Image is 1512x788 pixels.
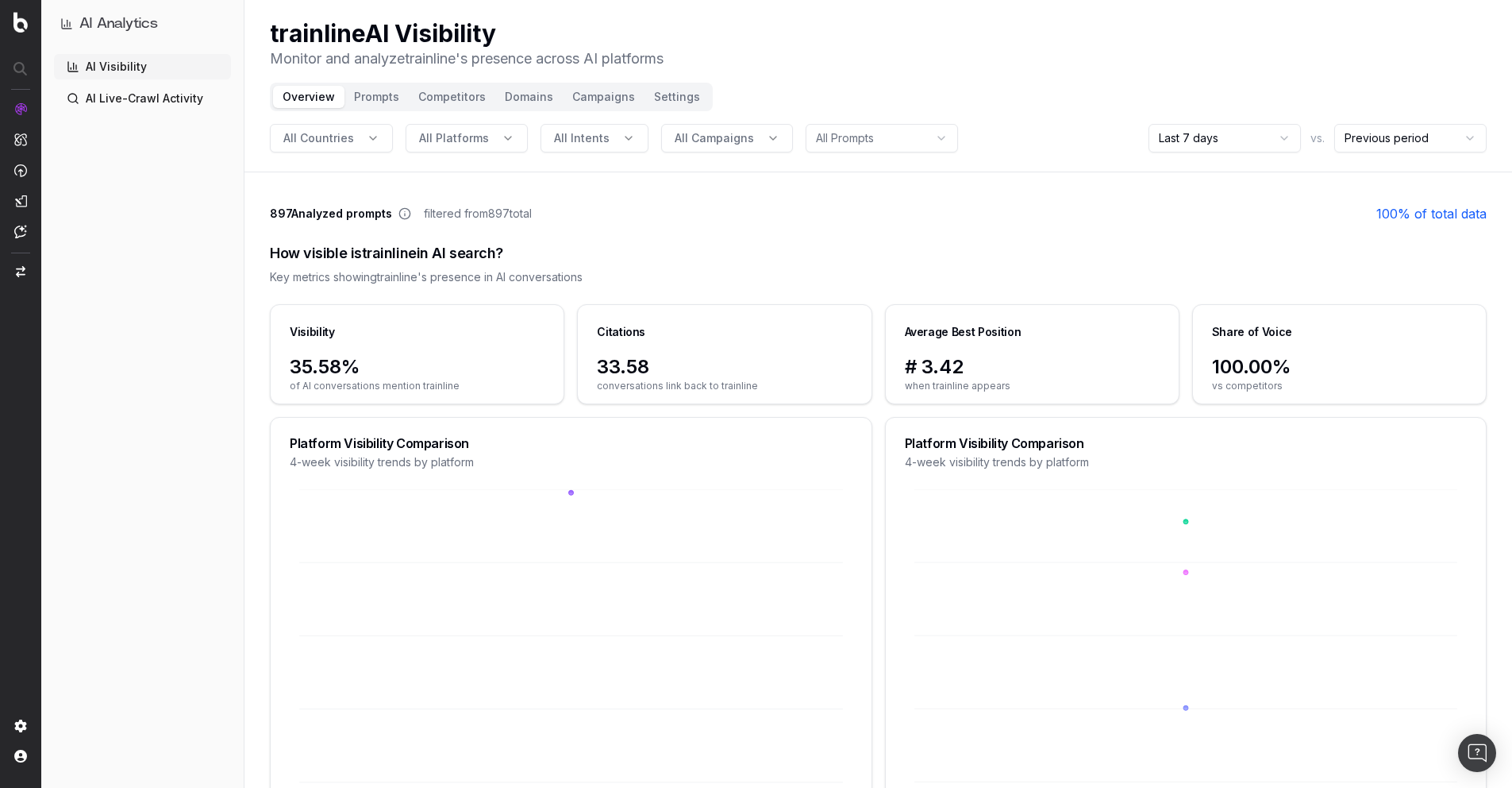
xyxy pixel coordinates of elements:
[1458,734,1496,772] div: Open Intercom Messenger
[270,242,1487,265] div: How visible is trainline in AI search?
[344,86,409,108] button: Prompts
[905,380,1160,392] span: when trainline appears
[14,133,27,146] img: Intelligence
[905,437,1468,450] div: Platform Visibility Comparison
[14,720,27,732] img: Setting
[270,19,664,48] h1: trainline AI Visibility
[1212,380,1467,392] span: vs competitors
[290,354,544,380] span: 35.58%
[60,13,225,35] button: AI Analytics
[290,454,852,470] div: 4-week visibility trends by platform
[597,354,852,380] span: 33.58
[54,54,231,79] a: AI Visibility
[424,206,532,222] span: filtered from 897 total
[905,454,1468,470] div: 4-week visibility trends by platform
[54,86,231,111] a: AI Live-Crawl Activity
[419,130,489,146] span: All Platforms
[270,48,664,70] p: Monitor and analyze trainline 's presence across AI platforms
[597,324,645,340] div: Citations
[270,269,1487,285] div: Key metrics showing trainline 's presence in AI conversations
[283,130,354,146] span: All Countries
[14,164,27,177] img: Activation
[905,324,1021,340] div: Average Best Position
[16,266,25,277] img: Switch project
[14,225,27,238] img: Assist
[273,86,344,108] button: Overview
[1212,324,1292,340] div: Share of Voice
[14,750,27,763] img: My account
[14,102,27,115] img: Analytics
[554,130,610,146] span: All Intents
[270,206,392,222] span: 897 Analyzed prompts
[644,86,710,108] button: Settings
[905,354,1160,380] span: # 3.42
[495,86,563,108] button: Domains
[1212,354,1467,380] span: 100.00%
[675,130,754,146] span: All Campaigns
[290,437,852,450] div: Platform Visibility Comparison
[1376,204,1487,223] a: 100% of total data
[13,12,28,33] img: Botify logo
[409,86,495,108] button: Competitors
[290,380,544,392] span: of AI conversations mention trainline
[1310,130,1325,146] span: vs.
[290,324,335,340] div: Visibility
[14,195,27,207] img: Studio
[597,380,852,392] span: conversations link back to trainline
[79,13,158,35] h1: AI Analytics
[563,86,644,108] button: Campaigns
